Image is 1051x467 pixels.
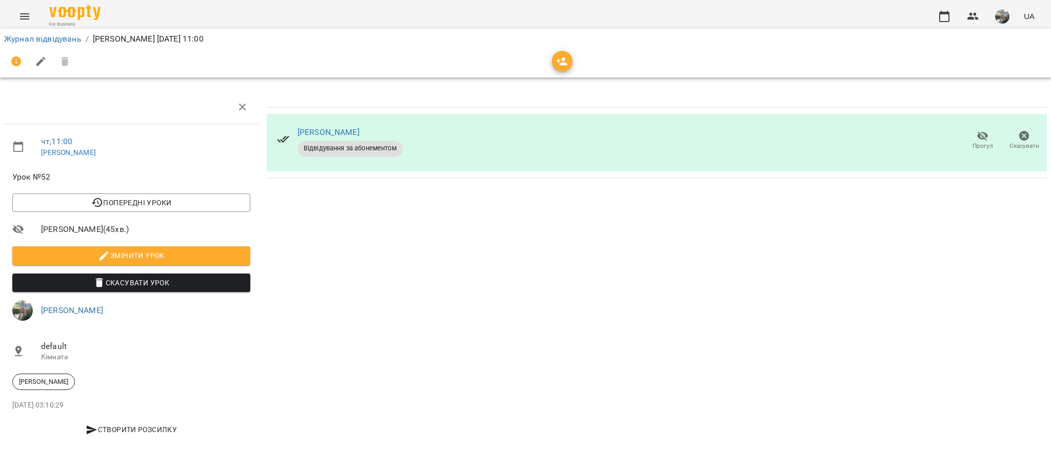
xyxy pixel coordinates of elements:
span: default [41,340,250,353]
span: [PERSON_NAME] [13,377,74,386]
span: Відвідування за абонементом [298,144,403,153]
a: [PERSON_NAME] [41,305,103,315]
span: UA [1024,11,1035,22]
div: [PERSON_NAME] [12,374,75,390]
img: 3ee4fd3f6459422412234092ea5b7c8e.jpg [995,9,1009,24]
button: Попередні уроки [12,193,250,212]
img: 3ee4fd3f6459422412234092ea5b7c8e.jpg [12,300,33,321]
li: / [86,33,89,45]
button: Створити розсилку [12,420,250,439]
a: [PERSON_NAME] [298,127,360,137]
a: чт , 11:00 [41,137,72,146]
p: [PERSON_NAME] [DATE] 11:00 [93,33,204,45]
a: [PERSON_NAME] [41,148,96,157]
button: Змінити урок [12,246,250,265]
nav: breadcrumb [4,33,1047,45]
span: For Business [49,21,101,28]
p: [DATE] 03:10:29 [12,400,250,411]
img: Voopty Logo [49,5,101,20]
span: Прогул [973,142,993,150]
span: Змінити урок [21,249,242,262]
span: Створити розсилку [16,423,246,436]
button: Menu [12,4,37,29]
span: Скасувати [1009,142,1039,150]
p: Кімната [41,352,250,362]
button: Прогул [962,126,1003,155]
span: Попередні уроки [21,197,242,209]
a: Журнал відвідувань [4,34,82,44]
button: UA [1020,7,1039,26]
span: [PERSON_NAME] ( 45 хв. ) [41,223,250,236]
span: Урок №52 [12,171,250,183]
span: Скасувати Урок [21,277,242,289]
button: Скасувати Урок [12,274,250,292]
button: Скасувати [1003,126,1045,155]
